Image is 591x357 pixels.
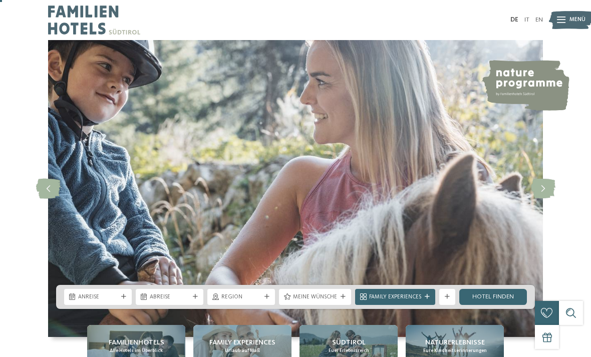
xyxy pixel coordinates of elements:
span: Familienhotels [109,337,164,347]
span: Family Experiences [369,293,421,301]
span: Naturerlebnisse [425,337,485,347]
a: IT [524,17,529,23]
a: DE [510,17,518,23]
span: Eure Kindheitserinnerungen [423,347,487,354]
span: Menü [569,16,585,24]
span: Family Experiences [209,337,275,347]
span: Euer Erlebnisreich [329,347,369,354]
span: Alle Hotels im Überblick [110,347,163,354]
span: Südtirol [332,337,366,347]
span: Urlaub auf Maß [225,347,260,354]
img: nature programme by Familienhotels Südtirol [481,60,569,111]
span: Abreise [150,293,189,301]
a: Hotel finden [459,289,527,305]
span: Meine Wünsche [293,293,337,301]
img: Familienhotels Südtirol: The happy family places [48,40,543,337]
span: Anreise [78,293,118,301]
span: Region [221,293,261,301]
a: EN [535,17,543,23]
